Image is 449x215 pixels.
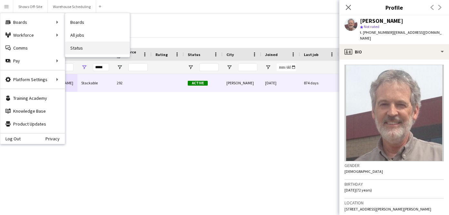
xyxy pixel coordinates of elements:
span: City [226,52,234,57]
div: Bio [339,44,449,60]
div: [DATE] [261,74,300,92]
a: Knowledge Base [0,105,65,117]
a: Boards [65,16,130,29]
a: Log Out [0,136,21,141]
span: | [EMAIL_ADDRESS][DOMAIN_NAME] [360,30,442,41]
div: [PERSON_NAME] [223,74,261,92]
input: City Filter Input [238,63,257,71]
input: Last Name Filter Input [93,63,109,71]
h3: Gender [344,163,444,168]
a: Status [65,42,130,54]
a: Comms [0,42,65,54]
span: Active [188,81,208,86]
div: 0 [339,74,381,92]
button: Open Filter Menu [265,64,271,70]
span: [DEMOGRAPHIC_DATA] [344,169,383,174]
button: Open Filter Menu [81,64,87,70]
span: Last job [304,52,318,57]
span: Status [188,52,200,57]
button: Warehouse Scheduling [48,0,96,13]
input: Joined Filter Input [277,63,296,71]
div: 874 days [300,74,339,92]
input: Workforce ID Filter Input [128,63,148,71]
a: Training Academy [0,92,65,105]
div: 292 [113,74,152,92]
div: Stackable [77,74,113,92]
img: Crew avatar or photo [344,65,444,161]
button: Shows Off-Site [13,0,48,13]
button: Open Filter Menu [226,64,232,70]
div: Platform Settings [0,73,65,86]
input: Status Filter Input [199,63,219,71]
div: Workforce [0,29,65,42]
span: Not rated [364,24,379,29]
div: Boards [0,16,65,29]
span: Joined [265,52,278,57]
input: First Name Filter Input [57,63,74,71]
div: [PERSON_NAME] [360,18,403,24]
a: All jobs [65,29,130,42]
button: Open Filter Menu [117,64,123,70]
h3: Location [344,200,444,206]
span: Rating [155,52,168,57]
button: Open Filter Menu [188,64,194,70]
span: [DATE] (72 years) [344,188,372,192]
h3: Birthday [344,181,444,187]
div: Pay [0,54,65,67]
h3: Profile [339,3,449,12]
a: Privacy [45,136,65,141]
span: [STREET_ADDRESS][PERSON_NAME][PERSON_NAME] [344,207,431,211]
a: Product Updates [0,117,65,130]
span: t. [PHONE_NUMBER] [360,30,394,35]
